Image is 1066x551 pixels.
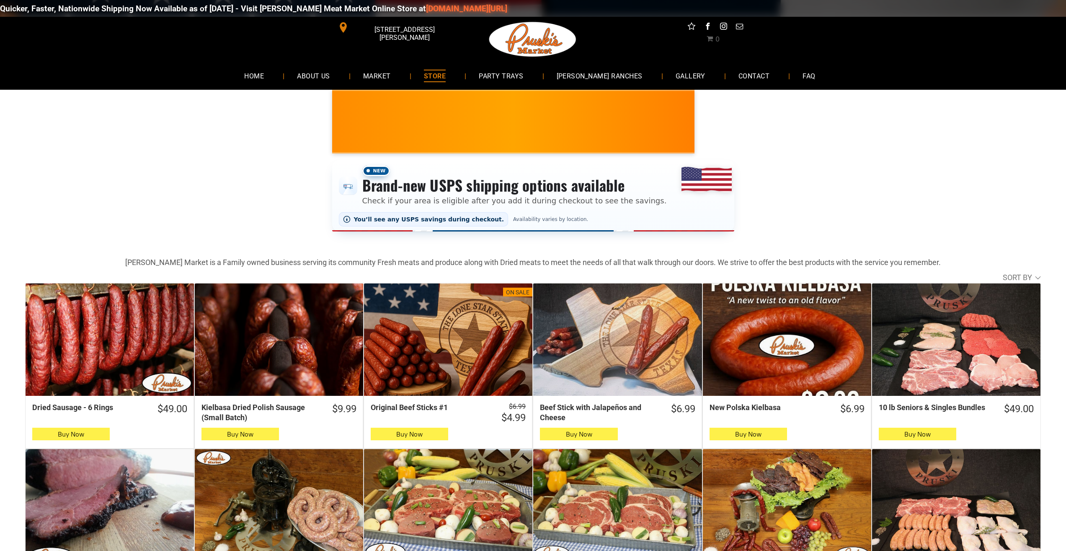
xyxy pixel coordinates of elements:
[362,176,667,195] h3: Brand-new USPS shipping options available
[26,283,194,396] a: Dried Sausage - 6 Rings
[284,65,343,87] a: ABOUT US
[790,65,828,87] a: FAQ
[227,430,253,438] span: Buy Now
[354,216,504,223] span: You’ll see any USPS savings during checkout.
[686,21,697,34] a: Social network
[506,288,529,297] div: On Sale
[332,403,356,416] div: $9.99
[232,65,276,87] a: HOME
[734,21,745,34] a: email
[364,403,532,424] a: $6.99 $4.99Original Beef Sticks #1
[195,283,363,396] a: Kielbasa Dried Polish Sausage (Small Batch)
[157,403,187,416] div: $49.00
[533,403,702,422] a: $6.99Beef Stick with Jalapeños and Cheese
[201,428,279,440] button: Buy Now
[872,283,1040,396] a: 10 lb Seniors &amp; Singles Bundles
[488,17,578,62] img: Pruski-s+Market+HQ+Logo2-1920w.png
[702,21,713,34] a: facebook
[511,216,590,222] span: Availability varies by location.
[332,160,734,231] div: Shipping options announcement
[201,403,317,422] div: Kielbasa Dried Polish Sausage (Small Batch)
[125,258,941,267] strong: [PERSON_NAME] Market is a Family owned business serving its community Fresh meats and produce alo...
[566,430,592,438] span: Buy Now
[351,65,403,87] a: MARKET
[350,21,458,46] span: [STREET_ADDRESS][PERSON_NAME]
[371,428,448,440] button: Buy Now
[58,430,84,438] span: Buy Now
[703,403,871,416] a: $6.99New Polska Kielbasa
[872,403,1040,416] a: $49.0010 lb Seniors & Singles Bundles
[879,428,956,440] button: Buy Now
[362,195,667,206] p: Check if your area is eligible after you add it during checkout to see the savings.
[32,428,110,440] button: Buy Now
[879,403,989,412] div: 10 lb Seniors & Singles Bundles
[501,411,526,424] div: $4.99
[703,283,871,396] a: New Polska Kielbasa
[710,428,787,440] button: Buy Now
[509,403,526,411] s: $6.99
[422,4,503,13] a: [DOMAIN_NAME][URL]
[540,403,655,422] div: Beef Stick with Jalapeños and Cheese
[710,403,825,412] div: New Polska Kielbasa
[904,430,931,438] span: Buy Now
[663,65,718,87] a: GALLERY
[195,403,363,422] a: $9.99Kielbasa Dried Polish Sausage (Small Batch)
[411,65,458,87] a: STORE
[396,430,423,438] span: Buy Now
[362,166,390,176] span: New
[1004,403,1034,416] div: $49.00
[533,283,702,396] a: Beef Stick with Jalapeños and Cheese
[718,21,729,34] a: instagram
[32,403,142,412] div: Dried Sausage - 6 Rings
[726,65,782,87] a: CONTACT
[840,403,865,416] div: $6.99
[671,403,695,416] div: $6.99
[466,65,536,87] a: PARTY TRAYS
[689,127,854,141] span: [PERSON_NAME] MARKET
[715,35,720,43] span: 0
[735,430,761,438] span: Buy Now
[364,283,532,396] a: On SaleOriginal Beef Sticks #1
[540,428,617,440] button: Buy Now
[371,403,486,412] div: Original Beef Sticks #1
[544,65,655,87] a: [PERSON_NAME] RANCHES
[332,21,460,34] a: [STREET_ADDRESS][PERSON_NAME]
[26,403,194,416] a: $49.00Dried Sausage - 6 Rings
